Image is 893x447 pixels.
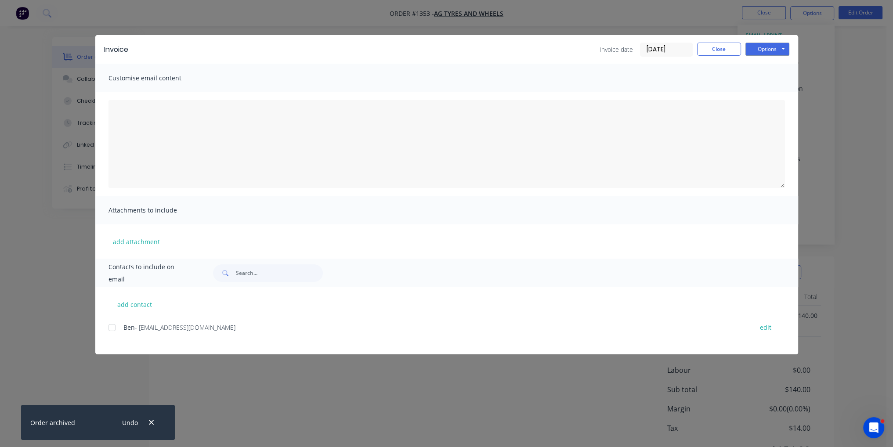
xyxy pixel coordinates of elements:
[123,323,135,332] span: Ben
[600,45,633,54] span: Invoice date
[108,261,192,285] span: Contacts to include on email
[117,417,142,429] button: Undo
[108,204,205,216] span: Attachments to include
[135,323,235,332] span: - [EMAIL_ADDRESS][DOMAIN_NAME]
[30,418,75,427] div: Order archived
[236,264,323,282] input: Search...
[104,44,128,55] div: Invoice
[108,235,164,248] button: add attachment
[863,417,884,438] iframe: Intercom live chat
[745,43,789,56] button: Options
[108,72,205,84] span: Customise email content
[755,321,777,333] button: edit
[108,298,161,311] button: add contact
[697,43,741,56] button: Close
